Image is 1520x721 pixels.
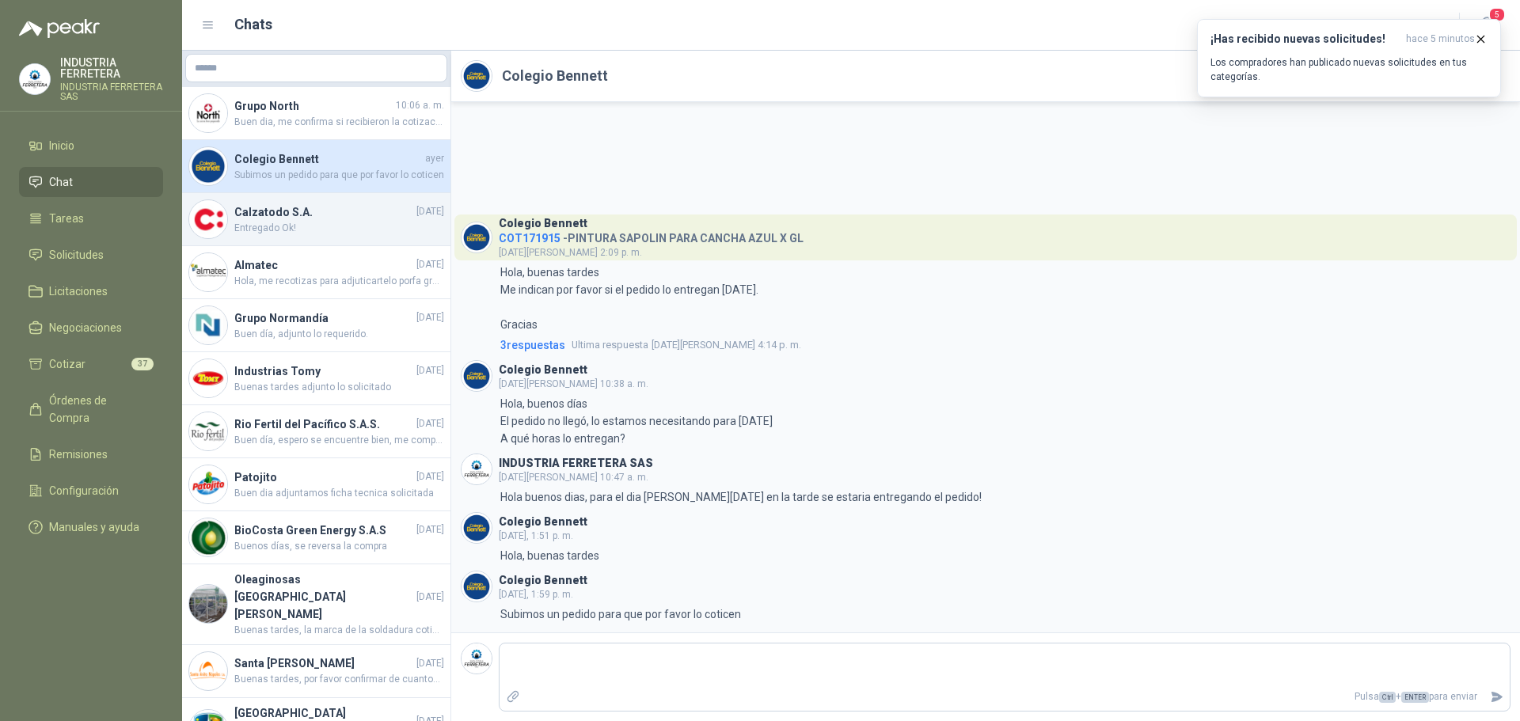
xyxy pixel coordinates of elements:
span: Buen dia adjuntamos ficha tecnica solicitada [234,486,444,501]
h4: Calzatodo S.A. [234,203,413,221]
a: Configuración [19,476,163,506]
img: Company Logo [189,652,227,690]
span: Cotizar [49,355,85,373]
a: Company LogoPatojito[DATE]Buen dia adjuntamos ficha tecnica solicitada [182,458,450,511]
label: Adjuntar archivos [500,683,526,711]
h4: Almatec [234,256,413,274]
a: 3respuestasUltima respuesta[DATE][PERSON_NAME] 4:14 p. m. [497,336,1510,354]
h4: - PINTURA SAPOLIN PARA CANCHA AZUL X GL [499,228,804,243]
span: Buenas tardes, por favor confirmar de cuantos peldaños es la escalera que requieren. [234,672,444,687]
span: [DATE], 1:51 p. m. [499,530,573,541]
h4: Grupo North [234,97,393,115]
img: Company Logo [462,643,492,674]
p: INDUSTRIA FERRETERA [60,57,163,79]
h1: Chats [234,13,272,36]
img: Company Logo [462,571,492,601]
span: Buen día, espero se encuentre bien, me comparte foto por favor de la referencia cotizada [234,433,444,448]
span: [DATE] [416,416,444,431]
img: Logo peakr [19,19,100,38]
button: ¡Has recibido nuevas solicitudes!hace 5 minutos Los compradores han publicado nuevas solicitudes ... [1197,19,1501,97]
span: Buenos días, se reversa la compra [234,539,444,554]
img: Company Logo [189,200,227,238]
span: Entregado Ok! [234,221,444,236]
img: Company Logo [462,361,492,391]
span: [DATE] [416,257,444,272]
p: Los compradores han publicado nuevas solicitudes en tus categorías. [1210,55,1488,84]
span: Licitaciones [49,283,108,300]
img: Company Logo [189,359,227,397]
a: Company LogoGrupo Normandía[DATE]Buen día, adjunto lo requerido. [182,299,450,352]
span: Chat [49,173,73,191]
a: Chat [19,167,163,197]
h4: Industrias Tomy [234,362,413,380]
a: Manuales y ayuda [19,512,163,542]
span: [DATE][PERSON_NAME] 10:38 a. m. [499,378,648,389]
a: Tareas [19,203,163,233]
a: Cotizar37 [19,349,163,379]
h2: Colegio Bennett [502,65,608,87]
h4: Grupo Normandía [234,309,413,327]
a: Company LogoBioCosta Green Energy S.A.S[DATE]Buenos días, se reversa la compra [182,511,450,564]
a: Company LogoColegio BennettayerSubimos un pedido para que por favor lo coticen [182,140,450,193]
span: Ctrl [1379,692,1396,703]
a: Company LogoOleaginosas [GEOGRAPHIC_DATA][PERSON_NAME][DATE]Buenas tardes, la marca de la soldadu... [182,564,450,645]
span: [DATE] [416,522,444,537]
a: Licitaciones [19,276,163,306]
span: [DATE] [416,204,444,219]
h3: Colegio Bennett [499,576,587,585]
span: hace 5 minutos [1406,32,1475,46]
a: Company LogoCalzatodo S.A.[DATE]Entregado Ok! [182,193,450,246]
a: Órdenes de Compra [19,385,163,433]
img: Company Logo [462,513,492,543]
a: Company LogoAlmatec[DATE]Hola, me recotizas para adjuticartelo porfa gracias [182,246,450,299]
span: Solicitudes [49,246,104,264]
a: Company LogoRio Fertil del Pacífico S.A.S.[DATE]Buen día, espero se encuentre bien, me comparte f... [182,405,450,458]
span: ayer [425,151,444,166]
img: Company Logo [462,222,492,252]
h4: Patojito [234,469,413,486]
span: [DATE] [416,310,444,325]
h4: Colegio Bennett [234,150,422,168]
a: Company LogoSanta [PERSON_NAME][DATE]Buenas tardes, por favor confirmar de cuantos peldaños es la... [182,645,450,698]
img: Company Logo [462,454,492,484]
span: COT171915 [499,232,560,245]
p: Hola buenos dias, para el dia [PERSON_NAME][DATE] en la tarde se estaria entregando el pedido! [500,488,982,506]
p: Subimos un pedido para que por favor lo coticen [500,605,741,623]
a: Company LogoGrupo North10:06 a. m.Buen dia, me confirma si recibieron la cotizacion? [182,87,450,140]
span: 3 respuesta s [500,336,565,354]
span: [DATE] [416,590,444,605]
span: Buen dia, me confirma si recibieron la cotizacion? [234,115,444,130]
img: Company Logo [189,518,227,556]
span: [DATE] [416,656,444,671]
a: Company LogoIndustrias Tomy[DATE]Buenas tardes adjunto lo solicitado [182,352,450,405]
h3: ¡Has recibido nuevas solicitudes! [1210,32,1400,46]
img: Company Logo [189,147,227,185]
p: INDUSTRIA FERRETERA SAS [60,82,163,101]
a: Solicitudes [19,240,163,270]
img: Company Logo [20,64,50,94]
button: Enviar [1484,683,1510,711]
img: Company Logo [189,253,227,291]
span: 5 [1488,7,1506,22]
span: [DATE] [416,469,444,484]
p: Hola, buenas tardes [500,547,599,564]
h4: BioCosta Green Energy S.A.S [234,522,413,539]
img: Company Logo [189,465,227,503]
span: [DATE][PERSON_NAME] 2:09 p. m. [499,247,642,258]
span: Tareas [49,210,84,227]
h3: Colegio Bennett [499,366,587,374]
span: Buen día, adjunto lo requerido. [234,327,444,342]
a: Remisiones [19,439,163,469]
a: Inicio [19,131,163,161]
span: [DATE][PERSON_NAME] 10:47 a. m. [499,472,648,483]
span: Buenas tardes adjunto lo solicitado [234,380,444,395]
span: Ultima respuesta [572,337,648,353]
span: Remisiones [49,446,108,463]
p: Pulsa + para enviar [526,683,1484,711]
img: Company Logo [462,61,492,91]
h4: Santa [PERSON_NAME] [234,655,413,672]
span: Inicio [49,137,74,154]
span: [DATE][PERSON_NAME] 4:14 p. m. [572,337,801,353]
p: Hola, buenas tardes Me indican por favor si el pedido lo entregan [DATE]. Gracias [500,264,758,333]
h3: Colegio Bennett [499,219,587,228]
